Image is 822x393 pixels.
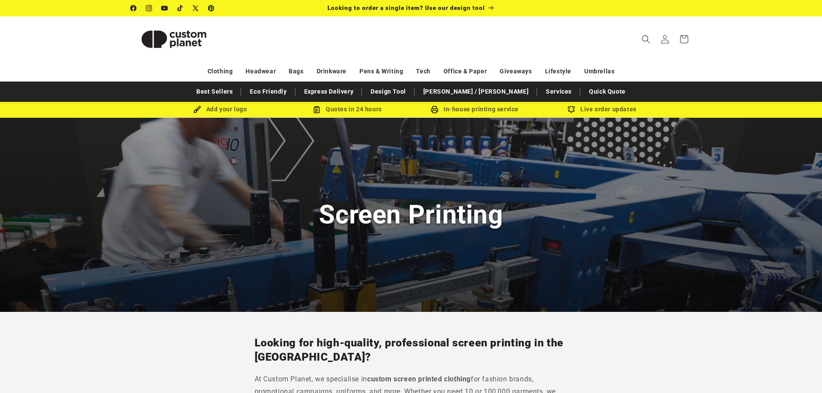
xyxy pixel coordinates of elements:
a: Umbrellas [584,64,614,79]
div: Add your logo [157,104,284,115]
a: Best Sellers [192,84,237,99]
a: Quick Quote [585,84,630,99]
a: Express Delivery [300,84,358,99]
img: Brush Icon [193,106,201,113]
a: Office & Paper [444,64,487,79]
a: Eco Friendly [246,84,291,99]
div: Live order updates [539,104,666,115]
img: Custom Planet [131,20,217,59]
a: Headwear [246,64,276,79]
div: Quotes in 24 hours [284,104,411,115]
a: Drinkware [317,64,346,79]
a: Tech [416,64,430,79]
h1: Screen Printing [319,198,503,231]
img: In-house printing [431,106,438,113]
a: Clothing [208,64,233,79]
img: Order updates [567,106,575,113]
a: Custom Planet [127,16,220,62]
a: [PERSON_NAME] / [PERSON_NAME] [419,84,533,99]
a: Pens & Writing [359,64,403,79]
a: Bags [289,64,303,79]
img: Order Updates Icon [313,106,321,113]
div: In-house printing service [411,104,539,115]
strong: custom screen printed clothing [367,375,471,383]
a: Design Tool [366,84,410,99]
a: Giveaways [500,64,532,79]
h2: Looking for high-quality, professional screen printing in the [GEOGRAPHIC_DATA]? [255,336,568,364]
a: Services [542,84,576,99]
span: Looking to order a single item? Use our design tool [328,4,485,11]
summary: Search [636,30,655,49]
a: Lifestyle [545,64,571,79]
